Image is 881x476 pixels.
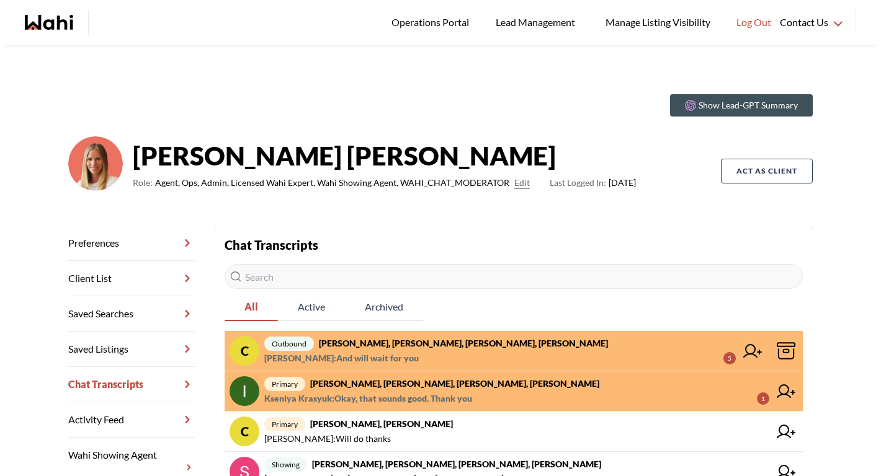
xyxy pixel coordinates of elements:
[550,177,606,188] span: Last Logged In:
[133,137,636,174] strong: [PERSON_NAME] [PERSON_NAME]
[391,14,473,30] span: Operations Portal
[133,175,153,190] span: Role:
[225,412,803,452] a: Cprimary[PERSON_NAME], [PERSON_NAME][PERSON_NAME]:Will do thanks
[736,14,771,30] span: Log Out
[670,94,813,117] button: Show Lead-GPT Summary
[264,457,307,472] span: showing
[278,294,345,320] span: Active
[225,264,803,289] input: Search
[68,296,195,332] a: Saved Searches
[68,332,195,367] a: Saved Listings
[68,261,195,296] a: Client List
[264,431,391,446] span: [PERSON_NAME] : Will do thanks
[230,376,259,406] img: chat avatar
[721,159,813,183] button: Act as Client
[68,367,195,402] a: Chat Transcripts
[312,459,601,469] strong: [PERSON_NAME], [PERSON_NAME], [PERSON_NAME], [PERSON_NAME]
[699,99,798,112] p: Show Lead-GPT Summary
[264,417,305,431] span: primary
[225,294,278,321] button: All
[757,392,769,405] div: 1
[225,331,803,371] a: Coutbound[PERSON_NAME], [PERSON_NAME], [PERSON_NAME], [PERSON_NAME][PERSON_NAME]:And will wait fo...
[225,371,803,412] a: primary[PERSON_NAME], [PERSON_NAME], [PERSON_NAME], [PERSON_NAME]Kseniya Krasyuk:Okay, that sound...
[68,226,195,261] a: Preferences
[723,352,736,364] div: 5
[264,391,472,406] span: Kseniya Krasyuk : Okay, that sounds good. Thank you
[496,14,579,30] span: Lead Management
[310,418,453,429] strong: [PERSON_NAME], [PERSON_NAME]
[68,402,195,438] a: Activity Feed
[310,378,599,389] strong: [PERSON_NAME], [PERSON_NAME], [PERSON_NAME], [PERSON_NAME]
[264,337,314,351] span: outbound
[155,175,509,190] span: Agent, Ops, Admin, Licensed Wahi Expert, Wahi Showing Agent, WAHI_CHAT_MODERATOR
[230,416,259,446] div: C
[278,294,345,321] button: Active
[264,377,305,391] span: primary
[25,15,73,30] a: Wahi homepage
[345,294,423,321] button: Archived
[550,175,636,190] span: [DATE]
[319,338,608,348] strong: [PERSON_NAME], [PERSON_NAME], [PERSON_NAME], [PERSON_NAME]
[602,14,714,30] span: Manage Listing Visibility
[514,175,530,190] button: Edit
[225,237,318,252] strong: Chat Transcripts
[225,294,278,320] span: All
[230,336,259,366] div: C
[68,136,123,191] img: 0f07b375cde2b3f9.png
[264,351,419,366] span: [PERSON_NAME] : And will wait for you
[345,294,423,320] span: Archived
